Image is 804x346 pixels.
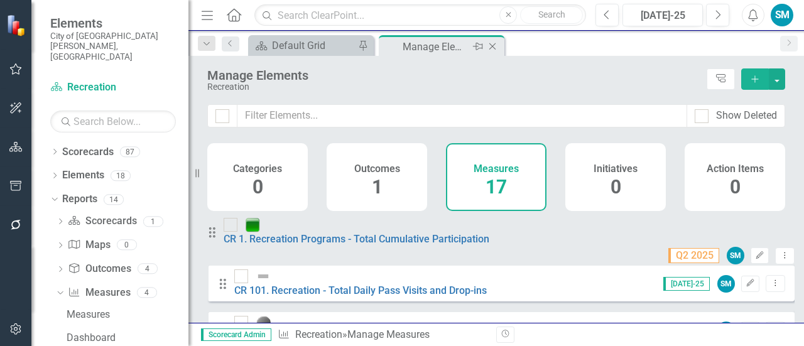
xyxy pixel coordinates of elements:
a: Scorecards [68,214,136,229]
a: Outcomes [68,262,131,276]
button: Search [520,6,583,24]
img: Not Defined [256,269,271,284]
div: [DATE]-25 [627,8,698,23]
input: Search Below... [50,111,176,132]
a: Scorecards [62,145,114,159]
div: Recreation [207,82,700,92]
div: Measures [67,309,188,320]
span: 1 [372,176,383,198]
span: 17 [486,176,507,198]
h4: Measures [474,163,519,175]
span: Elements [50,16,176,31]
h4: Initiatives [594,163,638,175]
div: Manage Elements [207,68,700,82]
span: 0 [253,176,263,198]
div: 14 [104,194,124,205]
div: 0 [117,240,137,251]
span: 0 [730,176,741,198]
h4: Action Items [707,163,764,175]
h4: Outcomes [354,163,400,175]
a: Maps [68,238,110,252]
button: SM [771,4,793,26]
div: » Manage Measures [278,328,487,342]
div: SM [717,322,735,339]
a: Reports [62,192,97,207]
a: CR 1. Recreation Programs - Total Cumulative Participation [224,233,489,245]
div: 87 [120,146,140,157]
span: [DATE]-25 [663,277,710,291]
h4: Categories [233,163,282,175]
div: Default Grid [272,38,355,53]
span: Search [538,9,565,19]
div: Dashboard [67,332,188,343]
a: Default Grid [251,38,355,53]
div: SM [717,275,735,293]
div: 18 [111,170,131,181]
span: Scorecard Admin [201,328,271,341]
div: SM [727,247,744,264]
a: Recreation [295,328,342,340]
img: ClearPoint Strategy [6,14,28,36]
input: Search ClearPoint... [254,4,586,26]
span: Q2 2025 [668,248,719,263]
img: On Target [245,217,260,232]
input: Filter Elements... [237,104,687,127]
div: Manage Elements [403,39,470,55]
button: [DATE]-25 [622,4,703,26]
div: Show Deleted [716,109,777,123]
span: 0 [611,176,621,198]
div: 1 [143,216,163,227]
a: Measures [63,305,188,325]
a: CR 101. Recreation - Total Daily Pass Visits and Drop-ins [234,284,487,296]
div: 4 [137,287,157,298]
img: No Information [256,315,271,330]
a: Elements [62,168,104,183]
small: City of [GEOGRAPHIC_DATA][PERSON_NAME], [GEOGRAPHIC_DATA] [50,31,176,62]
a: Measures [68,286,130,300]
a: Recreation [50,80,176,95]
div: 4 [138,264,158,274]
